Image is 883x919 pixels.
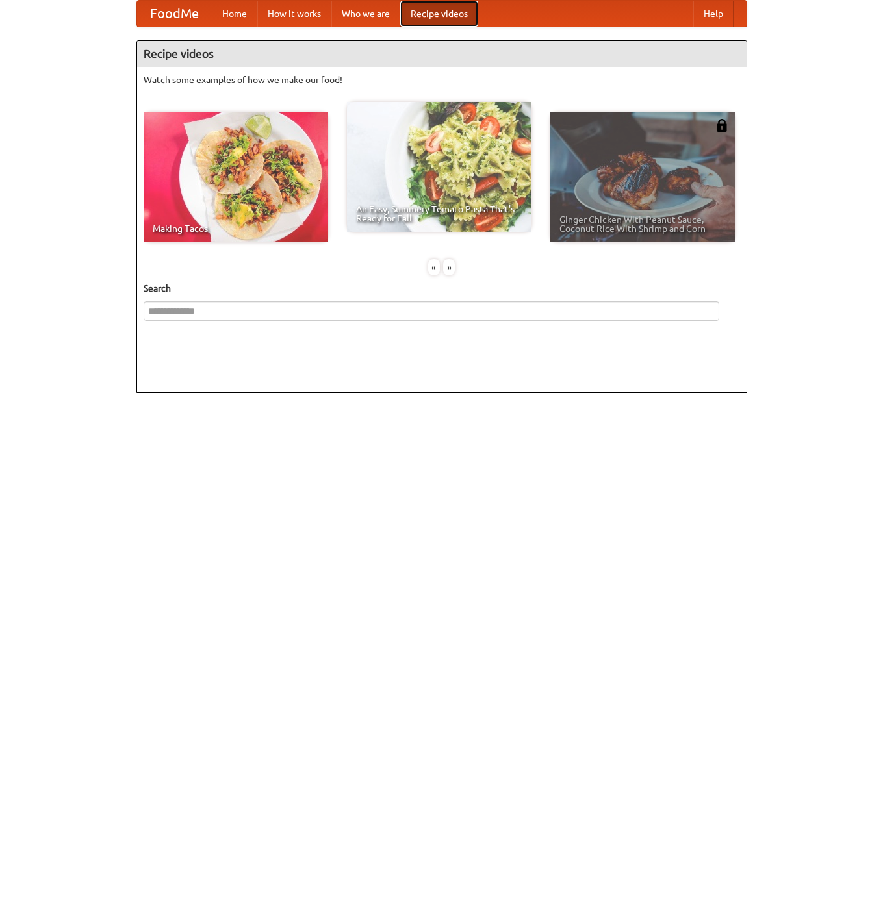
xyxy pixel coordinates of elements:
img: 483408.png [715,119,728,132]
div: « [428,259,440,275]
a: Who we are [331,1,400,27]
span: Making Tacos [153,224,319,233]
a: FoodMe [137,1,212,27]
a: Making Tacos [144,112,328,242]
a: An Easy, Summery Tomato Pasta That's Ready for Fall [347,102,531,232]
h4: Recipe videos [137,41,747,67]
span: An Easy, Summery Tomato Pasta That's Ready for Fall [356,205,522,223]
a: Recipe videos [400,1,478,27]
a: How it works [257,1,331,27]
p: Watch some examples of how we make our food! [144,73,740,86]
a: Help [693,1,734,27]
div: » [443,259,455,275]
a: Home [212,1,257,27]
h5: Search [144,282,740,295]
